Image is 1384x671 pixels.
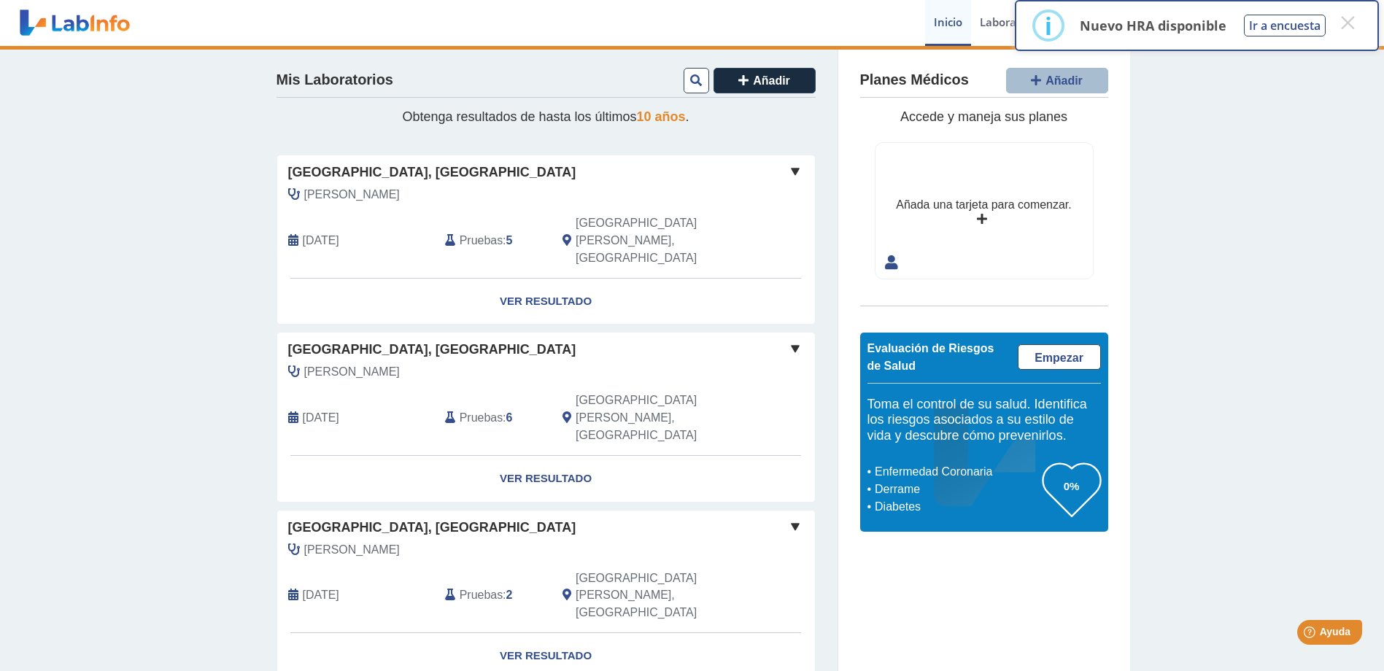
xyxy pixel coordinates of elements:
span: 2025-04-21 [303,409,339,427]
span: [GEOGRAPHIC_DATA], [GEOGRAPHIC_DATA] [288,518,576,538]
span: 10 años [637,109,686,124]
button: Añadir [1006,68,1108,93]
a: Ver Resultado [277,456,815,502]
span: Soler Bonilla, Michael [304,541,400,559]
span: [GEOGRAPHIC_DATA], [GEOGRAPHIC_DATA] [288,163,576,182]
div: : [434,214,552,267]
p: Nuevo HRA disponible [1080,17,1226,34]
div: : [434,570,552,622]
a: Ver Resultado [277,279,815,325]
span: [GEOGRAPHIC_DATA], [GEOGRAPHIC_DATA] [288,340,576,360]
h5: Toma el control de su salud. Identifica los riesgos asociados a su estilo de vida y descubre cómo... [867,397,1101,444]
span: Soler Bonilla, Michael [304,186,400,203]
div: i [1045,12,1052,39]
b: 5 [506,234,513,247]
button: Ir a encuesta [1244,15,1326,36]
b: 6 [506,411,513,424]
h3: 0% [1043,477,1101,495]
span: Pruebas [460,409,503,427]
li: Enfermedad Coronaria [871,463,1043,481]
div: Añada una tarjeta para comenzar. [896,196,1071,214]
span: 2025-05-27 [303,232,339,249]
span: Añadir [753,74,790,87]
span: Pruebas [460,232,503,249]
li: Diabetes [871,498,1043,516]
span: San Juan, PR [576,392,737,444]
span: San Juan, PR [576,570,737,622]
button: Añadir [714,68,816,93]
span: Soler Bonilla, Michael [304,363,400,381]
li: Derrame [871,481,1043,498]
span: Pruebas [460,586,503,604]
span: 2025-03-07 [303,586,339,604]
iframe: Help widget launcher [1254,614,1368,655]
div: : [434,392,552,444]
span: Accede y maneja sus planes [900,109,1067,124]
button: Close this dialog [1334,9,1361,36]
h4: Planes Médicos [860,71,969,89]
span: Evaluación de Riesgos de Salud [867,342,994,372]
a: Empezar [1018,344,1101,370]
span: San Juan, PR [576,214,737,267]
span: Añadir [1045,74,1083,87]
span: Empezar [1035,352,1083,364]
h4: Mis Laboratorios [277,71,393,89]
span: Obtenga resultados de hasta los últimos . [402,109,689,124]
b: 2 [506,589,513,601]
